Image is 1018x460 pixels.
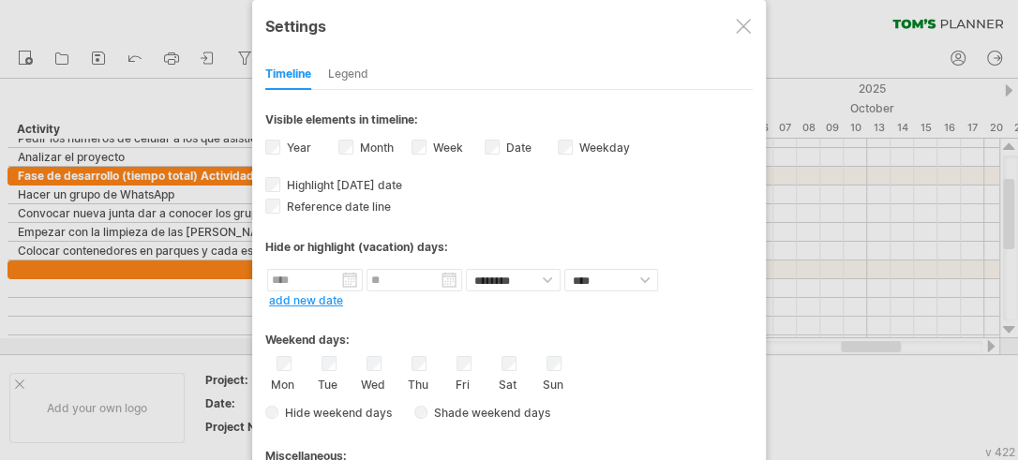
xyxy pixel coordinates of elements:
label: Sun [541,374,564,392]
label: Year [283,141,311,155]
span: Hide weekend days [278,406,392,420]
div: Settings [265,8,753,42]
div: Hide or highlight (vacation) days: [265,240,753,254]
label: Fri [451,374,474,392]
span: Highlight [DATE] date [283,178,402,192]
span: Shade weekend days [427,406,550,420]
label: Week [429,141,463,155]
label: Weekday [576,141,630,155]
label: Sat [496,374,519,392]
div: Weekend days: [265,315,753,351]
label: Month [356,141,394,155]
div: Legend [328,60,368,90]
div: Visible elements in timeline: [265,112,753,132]
label: Thu [406,374,429,392]
label: Tue [316,374,339,392]
div: Timeline [265,60,311,90]
label: Wed [361,374,384,392]
label: Date [502,141,531,155]
span: Reference date line [283,200,391,214]
a: add new date [269,293,343,307]
label: Mon [271,374,294,392]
